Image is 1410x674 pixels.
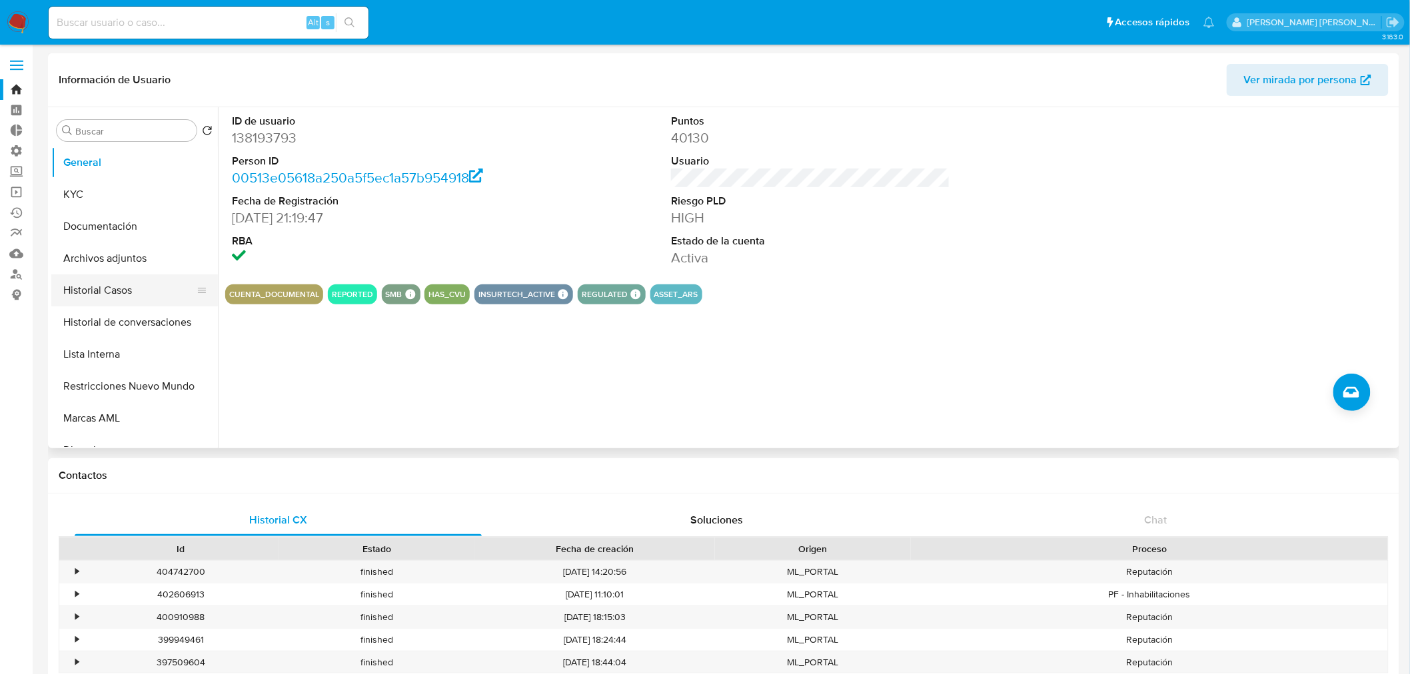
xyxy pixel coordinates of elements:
[75,125,191,137] input: Buscar
[715,583,911,605] div: ML_PORTAL
[671,234,950,248] dt: Estado de la cuenta
[279,606,474,628] div: finished
[51,242,218,274] button: Archivos adjuntos
[308,16,319,29] span: Alt
[671,114,950,129] dt: Puntos
[59,73,171,87] h1: Información de Usuario
[1145,512,1167,527] span: Chat
[691,512,744,527] span: Soluciones
[232,208,511,227] dd: [DATE] 21:19:47
[232,154,511,168] dt: Person ID
[1386,15,1400,29] a: Salir
[474,583,715,605] div: [DATE] 11:10:01
[474,651,715,673] div: [DATE] 18:44:04
[51,306,218,338] button: Historial de conversaciones
[1227,64,1389,96] button: Ver mirada por persona
[62,125,73,136] button: Buscar
[474,561,715,583] div: [DATE] 14:20:56
[474,629,715,651] div: [DATE] 18:24:44
[336,13,363,32] button: search-icon
[83,629,279,651] div: 399949461
[75,611,79,623] div: •
[232,129,511,147] dd: 138193793
[249,512,307,527] span: Historial CX
[715,651,911,673] div: ML_PORTAL
[920,542,1379,555] div: Proceso
[911,583,1388,605] div: PF - Inhabilitaciones
[75,633,79,646] div: •
[1203,17,1215,28] a: Notificaciones
[715,606,911,628] div: ML_PORTAL
[232,114,511,129] dt: ID de usuario
[484,542,706,555] div: Fecha de creación
[279,583,474,605] div: finished
[1247,16,1382,29] p: roberto.munoz@mercadolibre.com
[75,565,79,578] div: •
[51,210,218,242] button: Documentación
[51,147,218,178] button: General
[671,154,950,168] dt: Usuario
[75,588,79,601] div: •
[911,629,1388,651] div: Reputación
[279,651,474,673] div: finished
[83,561,279,583] div: 404742700
[92,542,269,555] div: Id
[911,606,1388,628] div: Reputación
[1115,15,1190,29] span: Accesos rápidos
[49,14,368,31] input: Buscar usuario o caso...
[671,194,950,208] dt: Riesgo PLD
[671,208,950,227] dd: HIGH
[202,125,213,140] button: Volver al orden por defecto
[59,469,1389,482] h1: Contactos
[671,248,950,267] dd: Activa
[75,656,79,669] div: •
[51,434,218,466] button: Direcciones
[51,338,218,370] button: Lista Interna
[326,16,330,29] span: s
[83,606,279,628] div: 400910988
[911,561,1388,583] div: Reputación
[83,583,279,605] div: 402606913
[715,629,911,651] div: ML_PORTAL
[911,651,1388,673] div: Reputación
[1244,64,1357,96] span: Ver mirada por persona
[279,561,474,583] div: finished
[51,274,207,306] button: Historial Casos
[232,194,511,208] dt: Fecha de Registración
[232,234,511,248] dt: RBA
[671,129,950,147] dd: 40130
[83,651,279,673] div: 397509604
[51,178,218,210] button: KYC
[51,370,218,402] button: Restricciones Nuevo Mundo
[724,542,902,555] div: Origen
[51,402,218,434] button: Marcas AML
[715,561,911,583] div: ML_PORTAL
[232,168,483,187] a: 00513e05618a250a5f5ec1a57b954918
[288,542,465,555] div: Estado
[474,606,715,628] div: [DATE] 18:15:03
[279,629,474,651] div: finished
